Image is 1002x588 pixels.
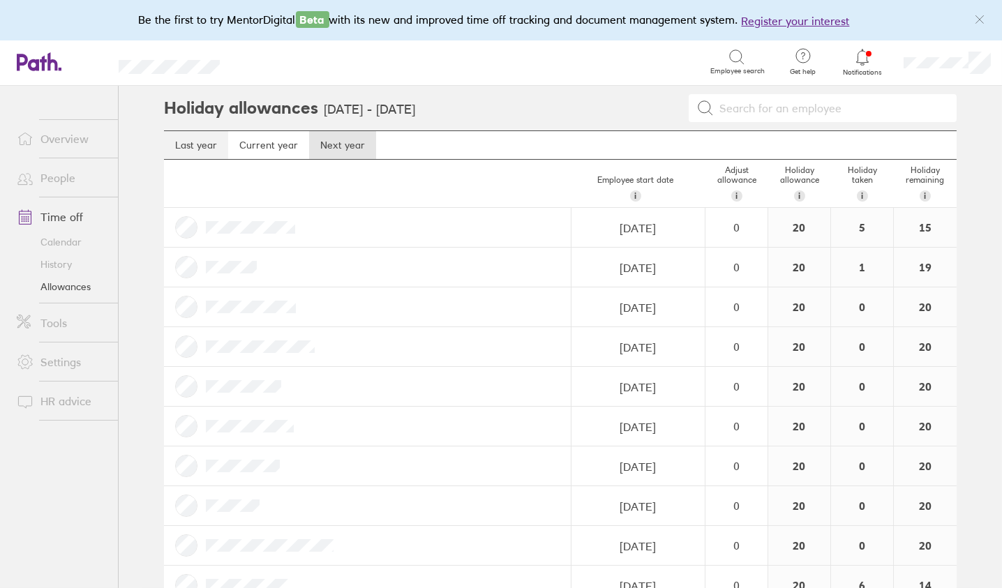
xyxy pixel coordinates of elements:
input: Search for an employee [714,95,948,121]
span: i [799,190,801,202]
a: Allowances [6,276,118,298]
div: 0 [706,261,767,273]
div: 20 [894,407,957,446]
a: History [6,253,118,276]
a: People [6,164,118,192]
div: Holiday allowance [768,160,831,207]
a: Current year [228,131,309,159]
span: Get help [781,68,826,76]
span: i [635,190,637,202]
div: 20 [894,367,957,406]
div: 0 [831,367,893,406]
input: dd/mm/yyyy [572,209,704,248]
span: Employee search [711,67,765,75]
a: HR advice [6,387,118,415]
div: 0 [706,301,767,313]
div: 0 [831,486,893,525]
div: 20 [768,526,830,565]
div: Holiday taken [831,160,894,207]
div: 20 [894,486,957,525]
div: 20 [768,208,830,247]
input: dd/mm/yyyy [572,328,704,367]
div: 20 [768,248,830,287]
div: 0 [706,460,767,472]
div: 0 [831,327,893,366]
a: Notifications [840,47,885,77]
div: Adjust allowance [705,160,768,207]
button: Register your interest [742,13,850,29]
span: Beta [296,11,329,28]
span: Notifications [840,68,885,77]
div: 0 [831,526,893,565]
div: 0 [831,287,893,326]
h3: [DATE] - [DATE] [324,103,415,117]
a: Tools [6,309,118,337]
a: Next year [309,131,376,159]
div: 20 [894,526,957,565]
input: dd/mm/yyyy [572,248,704,287]
div: 20 [894,327,957,366]
a: Last year [164,131,228,159]
div: Employee start date [566,169,705,207]
div: 0 [706,221,767,234]
input: dd/mm/yyyy [572,487,704,526]
div: 19 [894,248,957,287]
div: 15 [894,208,957,247]
span: i [862,190,864,202]
div: 20 [894,446,957,485]
div: 20 [768,367,830,406]
span: i [925,190,927,202]
div: 20 [768,446,830,485]
div: 5 [831,208,893,247]
div: 0 [831,407,893,446]
a: Calendar [6,231,118,253]
a: Settings [6,348,118,376]
a: Time off [6,203,118,231]
input: dd/mm/yyyy [572,447,704,486]
div: 0 [831,446,893,485]
input: dd/mm/yyyy [572,527,704,566]
h2: Holiday allowances [164,86,318,130]
input: dd/mm/yyyy [572,288,704,327]
div: 0 [706,539,767,552]
div: 20 [768,407,830,446]
div: 0 [706,499,767,512]
span: i [736,190,738,202]
div: Holiday remaining [894,160,957,207]
a: Overview [6,125,118,153]
input: dd/mm/yyyy [572,407,704,446]
div: 0 [706,380,767,393]
div: 20 [768,486,830,525]
div: Be the first to try MentorDigital with its new and improved time off tracking and document manage... [139,11,864,29]
div: 0 [706,340,767,353]
input: dd/mm/yyyy [572,368,704,407]
div: 20 [768,287,830,326]
div: 20 [768,327,830,366]
div: 0 [706,420,767,432]
div: 20 [894,287,957,326]
div: 1 [831,248,893,287]
div: Search [257,55,293,68]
